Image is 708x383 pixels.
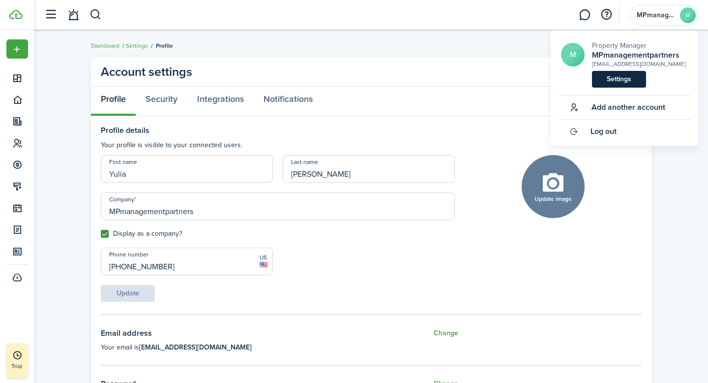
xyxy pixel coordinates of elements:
[260,253,267,262] span: US
[101,327,152,340] h3: Email address
[41,5,60,24] button: Open sidebar
[101,126,455,135] settings-fieldset-title: Profile details
[254,87,323,116] a: Notifications
[434,327,458,340] button: Change
[590,127,617,136] span: Log out
[592,51,686,60] a: MPmanagementpartners
[126,41,148,50] a: Settings
[64,2,83,28] a: Notifications
[101,342,458,352] p: Your email is
[592,71,646,88] a: Settings
[558,120,691,143] a: Log out
[136,87,187,116] a: Security
[101,63,192,81] panel-main-title: Account settings
[9,10,23,19] img: TenantCloud
[91,41,119,50] a: Dashboard
[561,43,585,66] a: M
[187,87,254,116] a: Integrations
[156,41,173,50] span: Profile
[6,343,28,378] a: Trial
[575,2,594,28] a: Messaging
[598,6,615,23] button: Open resource center
[139,342,252,352] b: [EMAIL_ADDRESS][DOMAIN_NAME]
[89,6,102,23] button: Search
[101,230,182,238] label: Display as a company?
[591,103,665,112] span: Add another account
[11,362,51,371] p: Trial
[101,140,455,150] settings-fieldset-description: Your profile is visible to your connected users.
[592,60,686,68] div: [EMAIL_ADDRESS][DOMAIN_NAME]
[522,155,585,218] button: Update image
[592,40,647,51] span: Property Manager
[637,12,676,19] span: MPmanagementpartners
[558,96,665,119] button: Add another account
[680,7,696,23] avatar-text: M
[6,39,28,59] button: Open menu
